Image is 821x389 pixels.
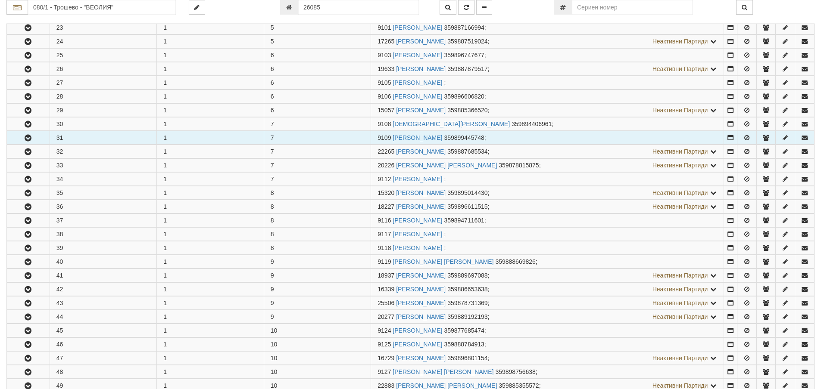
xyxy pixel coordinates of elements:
[378,382,394,389] span: Партида №
[378,244,391,251] span: Партида №
[271,313,274,320] span: 9
[271,203,274,210] span: 8
[271,231,274,238] span: 8
[371,76,724,90] td: ;
[378,38,394,45] span: Партида №
[371,352,724,365] td: ;
[393,327,442,334] a: [PERSON_NAME]
[271,286,274,293] span: 9
[271,134,274,141] span: 7
[371,21,724,34] td: ;
[444,217,484,224] span: 359894711601
[271,79,274,86] span: 6
[50,117,157,131] td: 30
[378,93,391,100] span: Партида №
[393,217,442,224] a: [PERSON_NAME]
[444,52,484,59] span: 359896747677
[393,258,493,265] a: [PERSON_NAME] [PERSON_NAME]
[378,286,394,293] span: Партида №
[50,76,157,90] td: 27
[157,283,264,296] td: 1
[396,313,446,320] a: [PERSON_NAME]
[396,286,446,293] a: [PERSON_NAME]
[50,269,157,282] td: 41
[157,352,264,365] td: 1
[50,90,157,103] td: 28
[652,286,708,293] span: Неактивни Партиди
[447,148,487,155] span: 359887685534
[447,38,487,45] span: 359887519024
[50,200,157,213] td: 36
[378,272,394,279] span: Партида №
[157,255,264,269] td: 1
[157,104,264,117] td: 1
[652,107,708,114] span: Неактивни Партиди
[393,176,442,182] a: [PERSON_NAME]
[393,368,493,375] a: [PERSON_NAME] [PERSON_NAME]
[378,313,394,320] span: Партида №
[50,62,157,76] td: 26
[271,24,274,31] span: 5
[157,159,264,172] td: 1
[495,368,535,375] span: 359898756638
[157,324,264,337] td: 1
[378,107,394,114] span: Партида №
[393,134,442,141] a: [PERSON_NAME]
[157,365,264,379] td: 1
[447,189,487,196] span: 359895014430
[495,258,535,265] span: 359888669826
[444,341,484,348] span: 359888784913
[444,327,484,334] span: 359877685474
[271,93,274,100] span: 6
[371,62,724,76] td: ;
[396,272,446,279] a: [PERSON_NAME]
[157,62,264,76] td: 1
[378,368,391,375] span: Партида №
[50,241,157,255] td: 39
[378,355,394,361] span: Партида №
[50,283,157,296] td: 42
[371,296,724,310] td: ;
[157,228,264,241] td: 1
[652,65,708,72] span: Неактивни Партиди
[157,200,264,213] td: 1
[393,24,442,31] a: [PERSON_NAME]
[378,203,394,210] span: Партида №
[447,299,487,306] span: 359878731369
[271,368,278,375] span: 10
[50,173,157,186] td: 34
[444,24,484,31] span: 359887166994
[371,186,724,200] td: ;
[50,352,157,365] td: 47
[371,145,724,158] td: ;
[371,310,724,324] td: ;
[50,296,157,310] td: 43
[157,49,264,62] td: 1
[50,104,157,117] td: 29
[652,272,708,279] span: Неактивни Партиди
[378,65,394,72] span: Партида №
[157,117,264,131] td: 1
[271,65,274,72] span: 6
[378,79,391,86] span: Партида №
[499,382,539,389] span: 359885355572
[396,65,446,72] a: [PERSON_NAME]
[447,313,487,320] span: 359889192193
[393,231,442,238] a: [PERSON_NAME]
[371,241,724,255] td: ;
[378,231,391,238] span: Партида №
[378,327,391,334] span: Партида №
[371,214,724,227] td: ;
[50,228,157,241] td: 38
[393,244,442,251] a: [PERSON_NAME]
[50,145,157,158] td: 32
[50,186,157,200] td: 35
[371,49,724,62] td: ;
[396,107,446,114] a: [PERSON_NAME]
[157,76,264,90] td: 1
[50,49,157,62] td: 25
[271,38,274,45] span: 5
[157,296,264,310] td: 1
[371,228,724,241] td: ;
[444,134,484,141] span: 359899445748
